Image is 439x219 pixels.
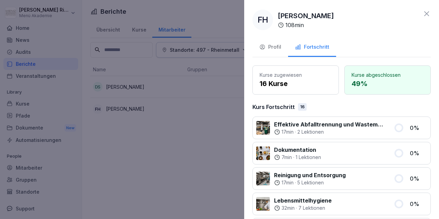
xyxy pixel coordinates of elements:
p: Reinigung und Entsorgung [274,171,346,179]
p: 0 % [410,200,427,208]
p: 5 Lektionen [297,179,324,186]
p: Kurs Fortschritt [252,103,295,111]
p: 1 Lektionen [296,154,321,161]
p: Dokumentation [274,146,321,154]
p: 0 % [410,174,427,183]
p: 0 % [410,124,427,132]
div: · [274,129,385,135]
button: Profil [252,38,288,57]
p: 7 min [282,154,292,161]
p: 16 Kurse [260,78,332,89]
div: · [274,154,321,161]
p: 0 % [410,149,427,157]
p: Effektive Abfalltrennung und Wastemanagement im Catering [274,120,385,129]
p: 17 min [282,129,294,135]
div: 16 [298,103,307,111]
p: 108 min [285,21,304,29]
div: Profil [259,43,281,51]
p: 49 % [352,78,424,89]
p: [PERSON_NAME] [278,11,334,21]
div: · [274,205,332,211]
p: Kurse abgeschlossen [352,71,424,78]
p: 32 min [282,205,295,211]
p: 17 min [282,179,294,186]
p: Kurse zugewiesen [260,71,332,78]
p: 7 Lektionen [298,205,325,211]
div: · [274,179,346,186]
button: Fortschritt [288,38,336,57]
p: 2 Lektionen [297,129,324,135]
div: FH [252,10,273,30]
div: Fortschritt [295,43,329,51]
p: Lebensmittelhygiene [274,196,332,205]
